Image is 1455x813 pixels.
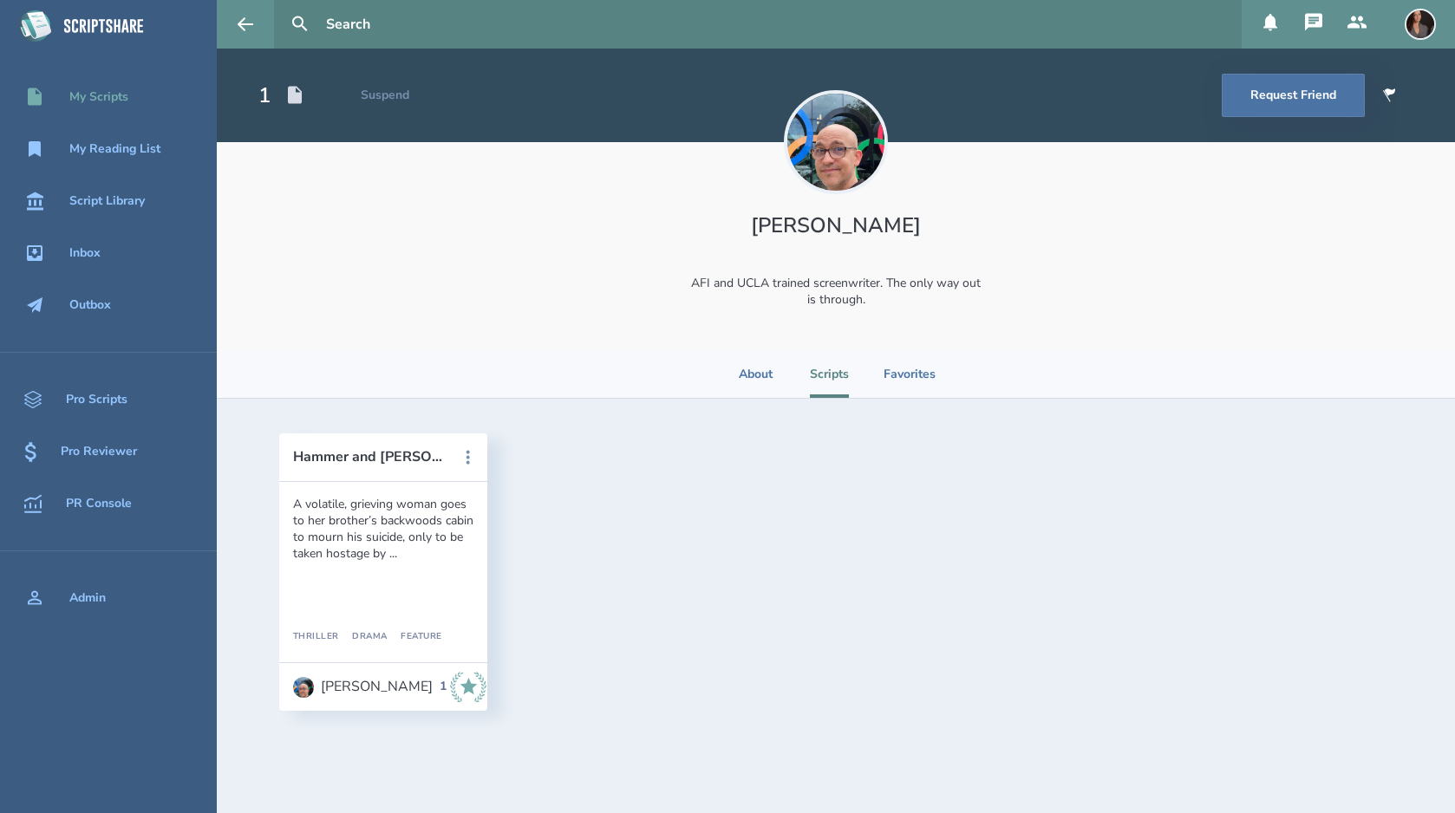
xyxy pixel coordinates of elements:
[784,90,888,194] img: user_1752875128-crop.jpg
[61,445,137,459] div: Pro Reviewer
[387,632,441,642] div: Feature
[258,81,271,109] div: 1
[676,211,995,239] h1: [PERSON_NAME]
[338,632,387,642] div: Drama
[258,74,305,117] div: Total Scripts
[66,497,132,511] div: PR Console
[810,350,849,398] li: Scripts
[69,591,106,605] div: Admin
[1222,74,1365,117] button: Request Friend
[69,142,160,156] div: My Reading List
[293,449,449,465] button: Hammer and [PERSON_NAME]
[293,677,314,698] img: user_1752875128-crop.jpg
[333,74,437,117] button: Suspend
[69,194,145,208] div: Script Library
[293,496,473,562] div: A volatile, grieving woman goes to her brother’s backwoods cabin to mourn his suicide, only to be...
[884,350,936,398] li: Favorites
[69,298,111,312] div: Outbox
[440,672,486,703] div: 1 Industry Recommends
[1405,9,1436,40] img: user_1604966854-crop.jpg
[676,260,995,322] div: AFI and UCLA trained screenwriter. The only way out is through.
[440,680,447,693] div: 1
[69,90,128,104] div: My Scripts
[69,246,101,260] div: Inbox
[321,679,433,694] div: [PERSON_NAME]
[66,393,127,406] div: Pro Scripts
[737,350,775,398] li: About
[293,668,433,706] a: [PERSON_NAME]
[293,632,338,642] div: Thriller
